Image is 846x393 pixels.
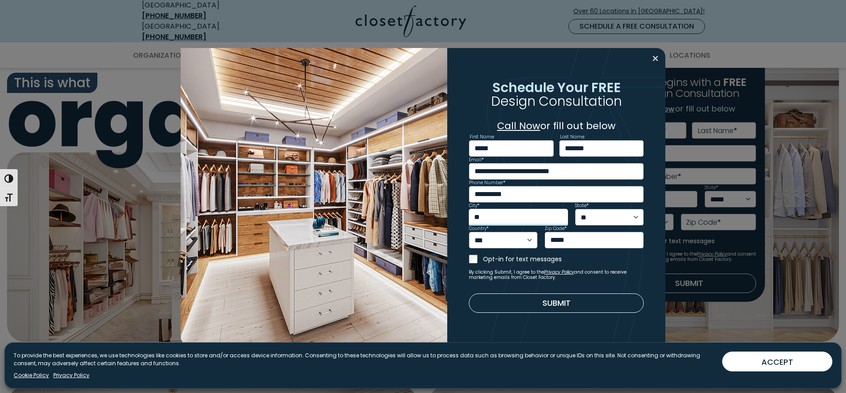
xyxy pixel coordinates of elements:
[469,119,644,133] p: or fill out below
[469,204,479,208] label: City
[483,255,644,263] label: Opt-in for text messages
[14,371,49,379] a: Cookie Policy
[545,226,567,231] label: Zip Code
[469,158,484,162] label: Email
[469,181,505,185] label: Phone Number
[491,92,622,111] span: Design Consultation
[544,269,574,275] a: Privacy Policy
[722,352,832,371] button: ACCEPT
[181,48,447,345] img: Walk in closet with island
[649,52,662,66] button: Close modal
[469,270,644,280] small: By clicking Submit, I agree to the and consent to receive marketing emails from Closet Factory.
[469,226,489,231] label: Country
[53,371,89,379] a: Privacy Policy
[470,135,494,139] label: First Name
[469,293,644,313] button: Submit
[575,204,589,208] label: State
[492,78,621,96] span: Schedule Your FREE
[14,352,715,367] p: To provide the best experiences, we use technologies like cookies to store and/or access device i...
[497,119,540,133] a: Call Now
[560,135,584,139] label: Last Name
